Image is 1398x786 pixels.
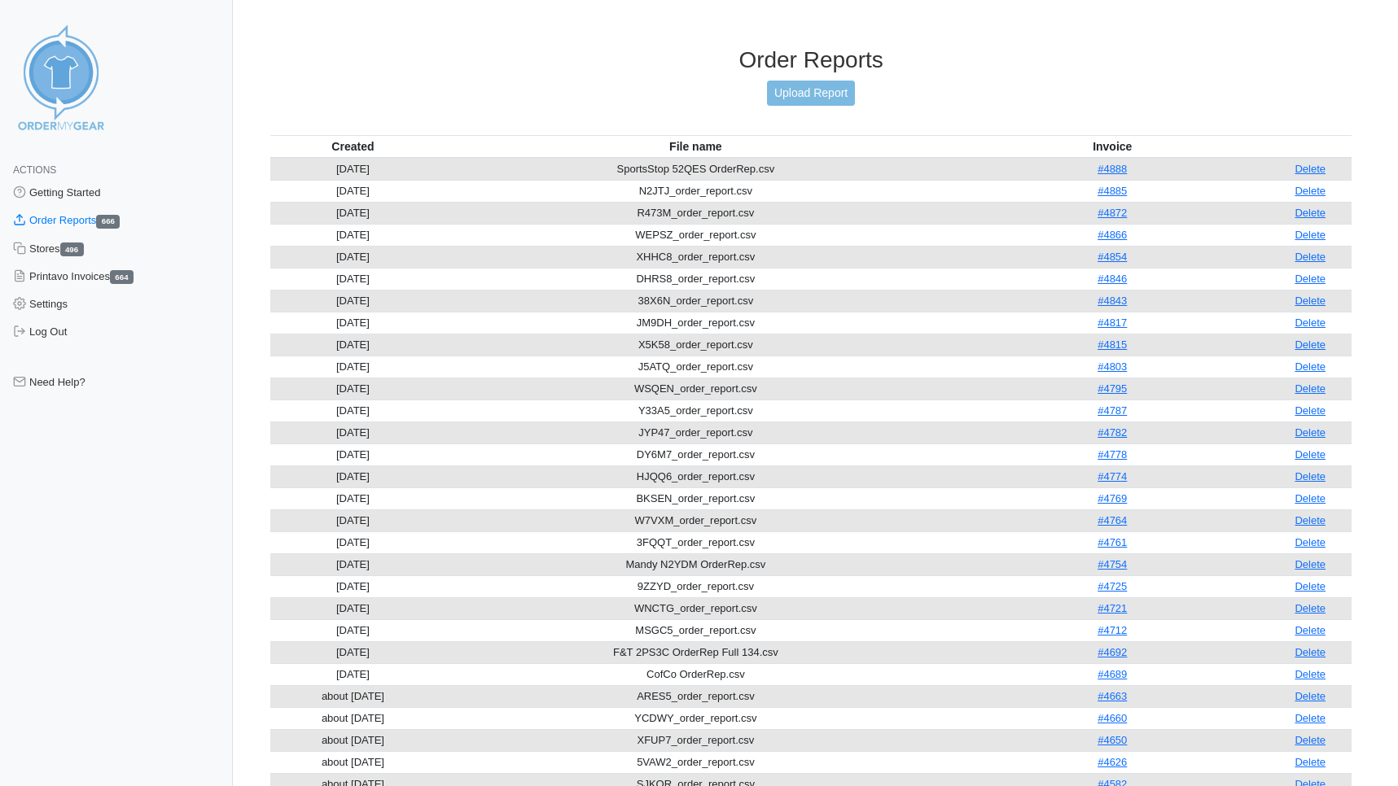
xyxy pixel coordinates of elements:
[1295,624,1326,636] a: Delete
[1295,492,1326,504] a: Delete
[270,246,435,268] td: [DATE]
[436,334,956,356] td: X5K58_order_report.csv
[1098,360,1127,373] a: #4803
[436,443,956,465] td: DY6M7_order_report.csv
[270,378,435,400] td: [DATE]
[1295,251,1326,263] a: Delete
[1295,690,1326,702] a: Delete
[270,619,435,641] td: [DATE]
[270,531,435,553] td: [DATE]
[270,421,435,443] td: [DATE]
[270,443,435,465] td: [DATE]
[1295,207,1326,219] a: Delete
[270,685,435,707] td: about [DATE]
[1098,426,1127,439] a: #4782
[436,487,956,509] td: BKSEN_order_report.csv
[1295,602,1326,614] a: Delete
[1098,295,1127,307] a: #4843
[270,487,435,509] td: [DATE]
[1098,492,1127,504] a: #4769
[436,663,956,685] td: CofCo OrderRep.csv
[1098,712,1127,724] a: #4660
[1098,624,1127,636] a: #4712
[1098,514,1127,526] a: #4764
[1295,712,1326,724] a: Delete
[1098,646,1127,658] a: #4692
[270,575,435,597] td: [DATE]
[436,202,956,224] td: R473M_order_report.csv
[1098,404,1127,417] a: #4787
[1295,426,1326,439] a: Delete
[1098,580,1127,592] a: #4725
[1295,295,1326,307] a: Delete
[110,270,134,284] span: 664
[436,641,956,663] td: F&T 2PS3C OrderRep Full 134.csv
[96,215,120,229] span: 666
[1098,470,1127,483] a: #4774
[1098,558,1127,570] a: #4754
[1295,558,1326,570] a: Delete
[1295,273,1326,285] a: Delete
[1098,734,1127,746] a: #4650
[270,268,435,290] td: [DATE]
[436,465,956,487] td: HJQQ6_order_report.csv
[60,242,84,256] span: 496
[1098,690,1127,702] a: #4663
[1098,338,1127,351] a: #4815
[270,180,435,202] td: [DATE]
[270,707,435,729] td: about [DATE]
[270,224,435,246] td: [DATE]
[436,509,956,531] td: W7VXM_order_report.csv
[436,268,956,290] td: DHRS8_order_report.csv
[436,246,956,268] td: XHHC8_order_report.csv
[1295,338,1326,351] a: Delete
[270,334,435,356] td: [DATE]
[1295,470,1326,483] a: Delete
[436,224,956,246] td: WEPSZ_order_report.csv
[1098,185,1127,197] a: #4885
[436,312,956,334] td: JM9DH_order_report.csv
[436,729,956,751] td: XFUP7_order_report.csv
[270,553,435,575] td: [DATE]
[270,290,435,312] td: [DATE]
[270,597,435,619] td: [DATE]
[270,509,435,531] td: [DATE]
[436,290,956,312] td: 38X6N_order_report.csv
[13,164,56,176] span: Actions
[1295,580,1326,592] a: Delete
[1098,536,1127,548] a: #4761
[436,135,956,158] th: File name
[956,135,1269,158] th: Invoice
[1098,602,1127,614] a: #4721
[270,135,435,158] th: Created
[436,751,956,773] td: 5VAW2_order_report.csv
[270,356,435,378] td: [DATE]
[1295,734,1326,746] a: Delete
[270,46,1352,74] h3: Order Reports
[1295,163,1326,175] a: Delete
[1295,536,1326,548] a: Delete
[1295,185,1326,197] a: Delete
[270,202,435,224] td: [DATE]
[767,81,855,106] a: Upload Report
[436,553,956,575] td: Mandy N2YDM OrderRep.csv
[436,421,956,443] td: JYP47_order_report.csv
[270,400,435,421] td: [DATE]
[270,663,435,685] td: [DATE]
[1098,229,1127,241] a: #4866
[436,575,956,597] td: 9ZZYD_order_report.csv
[1295,756,1326,768] a: Delete
[270,312,435,334] td: [DATE]
[1295,317,1326,329] a: Delete
[270,465,435,487] td: [DATE]
[1295,646,1326,658] a: Delete
[270,158,435,181] td: [DATE]
[1098,251,1127,263] a: #4854
[1098,448,1127,461] a: #4778
[1295,382,1326,395] a: Delete
[270,751,435,773] td: about [DATE]
[1295,668,1326,680] a: Delete
[1295,448,1326,461] a: Delete
[1098,756,1127,768] a: #4626
[1295,229,1326,241] a: Delete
